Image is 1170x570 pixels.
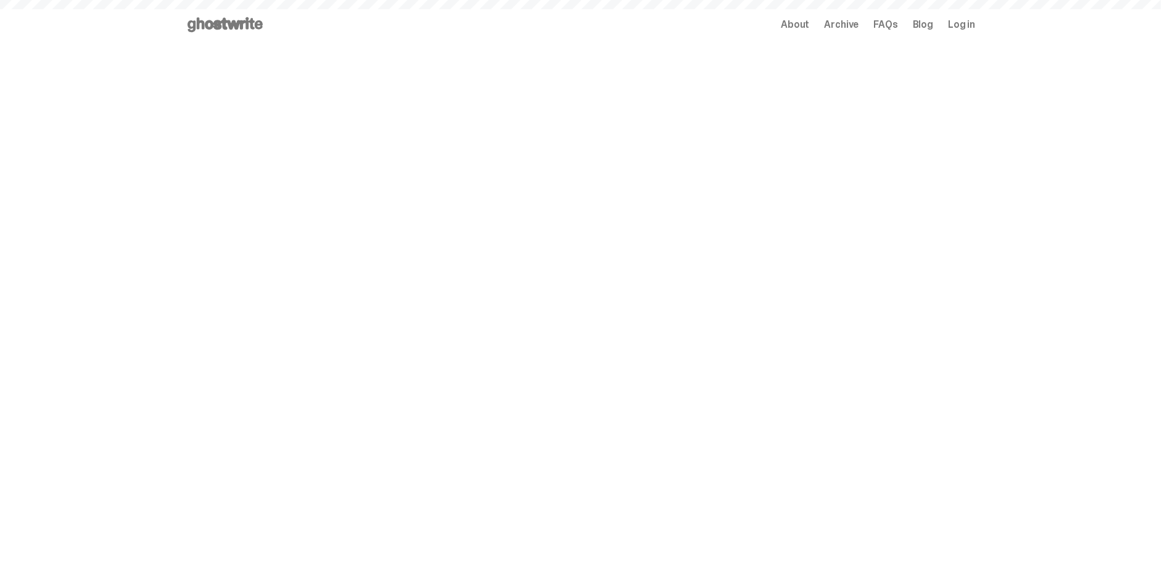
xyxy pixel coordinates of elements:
[824,20,859,30] a: Archive
[913,20,933,30] a: Blog
[873,20,897,30] a: FAQs
[781,20,809,30] a: About
[948,20,975,30] a: Log in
